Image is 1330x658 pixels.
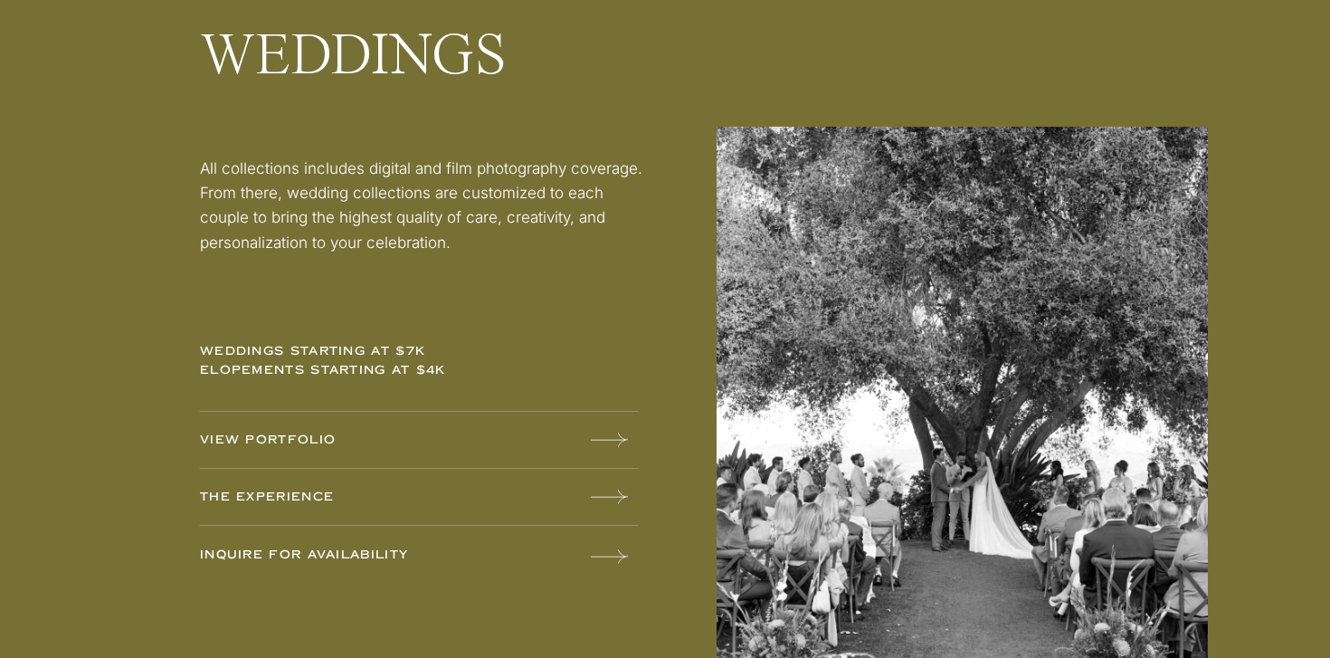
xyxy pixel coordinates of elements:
p: All collections includes digital and film photography coverage. From there, wedding collections a... [200,157,645,291]
a: The experience [200,488,483,508]
p: weddings starting at $7k elopements starting at $4k [200,342,483,389]
h2: WEDDINGS [200,28,803,91]
a: INQUIRE FOR AVAILABILITY [200,546,483,566]
a: VIEW PORTFOLIO [200,431,483,451]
